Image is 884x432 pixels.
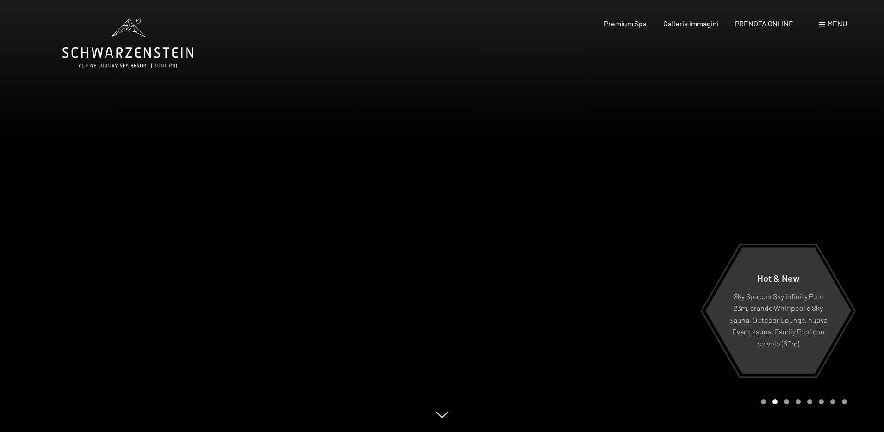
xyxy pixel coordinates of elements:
div: Carousel Page 4 [796,399,801,404]
div: Carousel Page 1 [761,399,766,404]
a: Hot & New Sky Spa con Sky infinity Pool 23m, grande Whirlpool e Sky Sauna, Outdoor Lounge, nuova ... [705,247,852,374]
div: Carousel Page 2 (Current Slide) [772,399,778,404]
div: Carousel Page 7 [830,399,835,404]
a: Galleria immagini [663,19,719,28]
div: Carousel Page 8 [842,399,847,404]
div: Carousel Page 5 [807,399,812,404]
span: Hot & New [757,272,800,283]
div: Carousel Page 6 [819,399,824,404]
a: PRENOTA ONLINE [735,19,793,28]
span: Menu [828,19,847,28]
div: Carousel Pagination [758,399,847,404]
a: Premium Spa [604,19,647,28]
div: Carousel Page 3 [784,399,789,404]
p: Sky Spa con Sky infinity Pool 23m, grande Whirlpool e Sky Sauna, Outdoor Lounge, nuova Event saun... [728,290,828,349]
